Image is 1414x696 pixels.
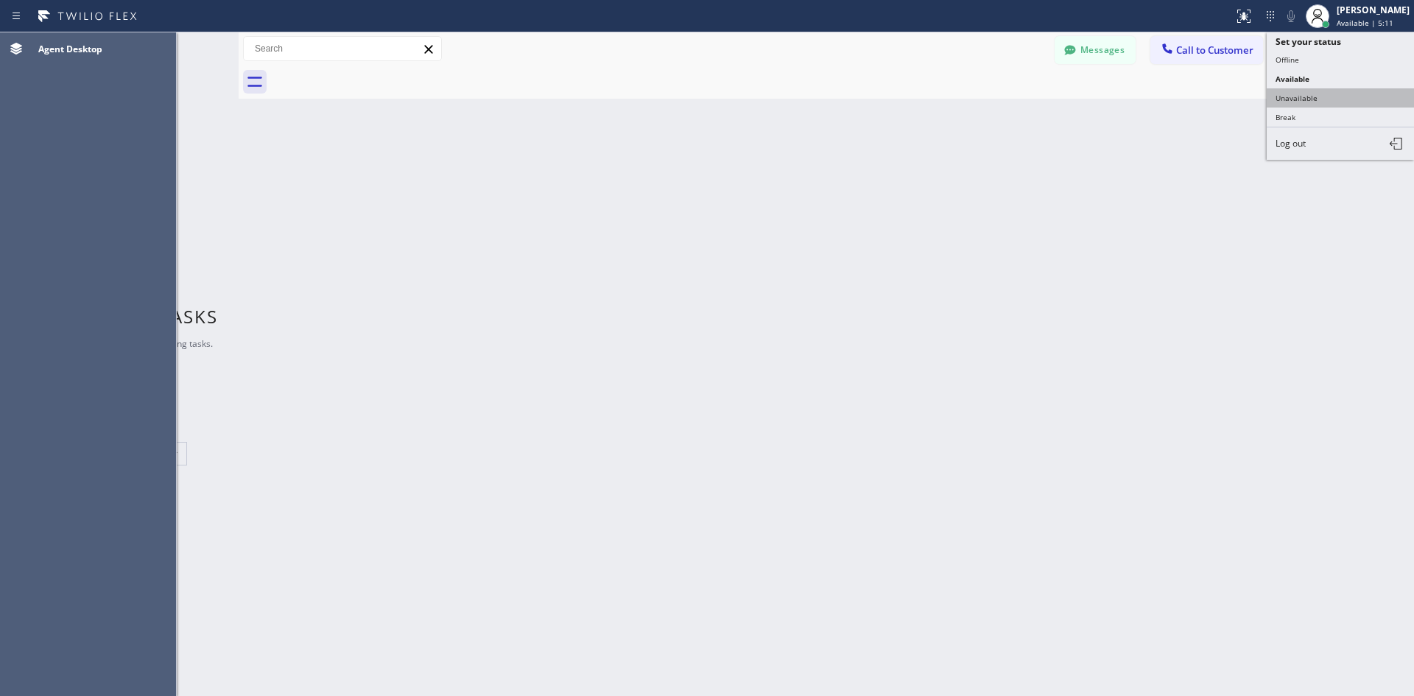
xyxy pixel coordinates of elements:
[38,43,102,55] span: Agent Desktop
[1281,6,1301,27] button: Mute
[1055,36,1136,64] button: Messages
[1337,4,1410,16] div: [PERSON_NAME]
[244,37,441,60] input: Search
[1176,43,1253,57] span: Call to Customer
[1337,18,1393,28] span: Available | 5:11
[1150,36,1263,64] button: Call to Customer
